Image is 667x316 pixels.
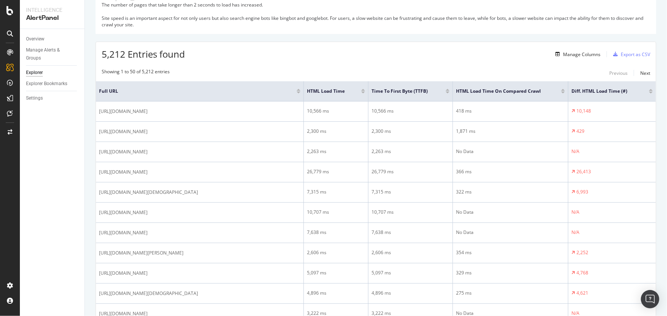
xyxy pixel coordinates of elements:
[372,168,450,175] div: 26,779 ms
[456,189,565,195] div: 322 ms
[307,209,365,216] div: 10,707 ms
[571,229,579,236] div: N/A
[307,128,365,135] div: 2,300 ms
[26,69,79,77] a: Explorer
[307,108,365,114] div: 10,566 ms
[26,6,78,14] div: Intelligence
[102,2,650,28] div: The number of pages that take longer than 2 seconds to load has increased. Site speed is an impor...
[99,108,148,115] span: [URL][DOMAIN_NAME]
[372,269,450,276] div: 5,097 ms
[576,189,588,195] div: 6,993
[307,249,365,256] div: 2,606 ms
[102,48,185,60] span: 5,212 Entries found
[372,290,450,297] div: 4,896 ms
[99,128,148,135] span: [URL][DOMAIN_NAME]
[307,290,365,297] div: 4,896 ms
[456,168,565,175] div: 366 ms
[576,108,591,114] div: 10,148
[307,269,365,276] div: 5,097 ms
[26,69,43,77] div: Explorer
[456,108,565,114] div: 418 ms
[456,148,565,155] div: No Data
[610,48,650,60] button: Export as CSV
[372,88,434,95] span: Time To First Byte (TTFB)
[609,68,628,77] button: Previous
[102,68,170,77] div: Showing 1 to 50 of 5,212 entries
[99,88,285,95] span: Full URL
[576,128,584,135] div: 429
[456,249,565,256] div: 354 ms
[576,290,588,297] div: 4,621
[563,51,600,58] div: Manage Columns
[99,290,198,297] span: [URL][DOMAIN_NAME][DEMOGRAPHIC_DATA]
[372,249,450,256] div: 2,606 ms
[26,46,72,62] div: Manage Alerts & Groups
[576,269,588,276] div: 4,768
[26,80,67,88] div: Explorer Bookmarks
[26,35,44,43] div: Overview
[26,35,79,43] a: Overview
[26,80,79,88] a: Explorer Bookmarks
[640,68,650,77] button: Next
[26,94,79,102] a: Settings
[307,189,365,195] div: 7,315 ms
[26,14,78,23] div: AlertPanel
[99,148,148,156] span: [URL][DOMAIN_NAME]
[456,229,565,236] div: No Data
[571,209,579,216] div: N/A
[641,290,659,308] div: Open Intercom Messenger
[307,229,365,236] div: 7,638 ms
[571,88,638,95] span: Diff. HTML Load Time (#)
[99,189,198,196] span: [URL][DOMAIN_NAME][DEMOGRAPHIC_DATA]
[640,70,650,76] div: Next
[456,128,565,135] div: 1,871 ms
[372,128,450,135] div: 2,300 ms
[307,168,365,175] div: 26,779 ms
[456,269,565,276] div: 329 ms
[307,88,350,95] span: HTML Load Time
[609,70,628,76] div: Previous
[576,168,591,175] div: 26,413
[99,269,148,277] span: [URL][DOMAIN_NAME]
[372,189,450,195] div: 7,315 ms
[576,249,588,256] div: 2,252
[621,51,650,58] div: Export as CSV
[571,148,579,155] div: N/A
[372,209,450,216] div: 10,707 ms
[372,148,450,155] div: 2,263 ms
[372,108,450,114] div: 10,566 ms
[26,46,79,62] a: Manage Alerts & Groups
[99,229,148,237] span: [URL][DOMAIN_NAME]
[456,290,565,297] div: 275 ms
[456,88,550,95] span: HTML Load Time On Compared Crawl
[307,148,365,155] div: 2,263 ms
[26,94,43,102] div: Settings
[99,249,183,257] span: [URL][DOMAIN_NAME][PERSON_NAME]
[372,229,450,236] div: 7,638 ms
[456,209,565,216] div: No Data
[99,209,148,216] span: [URL][DOMAIN_NAME]
[99,168,148,176] span: [URL][DOMAIN_NAME]
[552,50,600,59] button: Manage Columns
